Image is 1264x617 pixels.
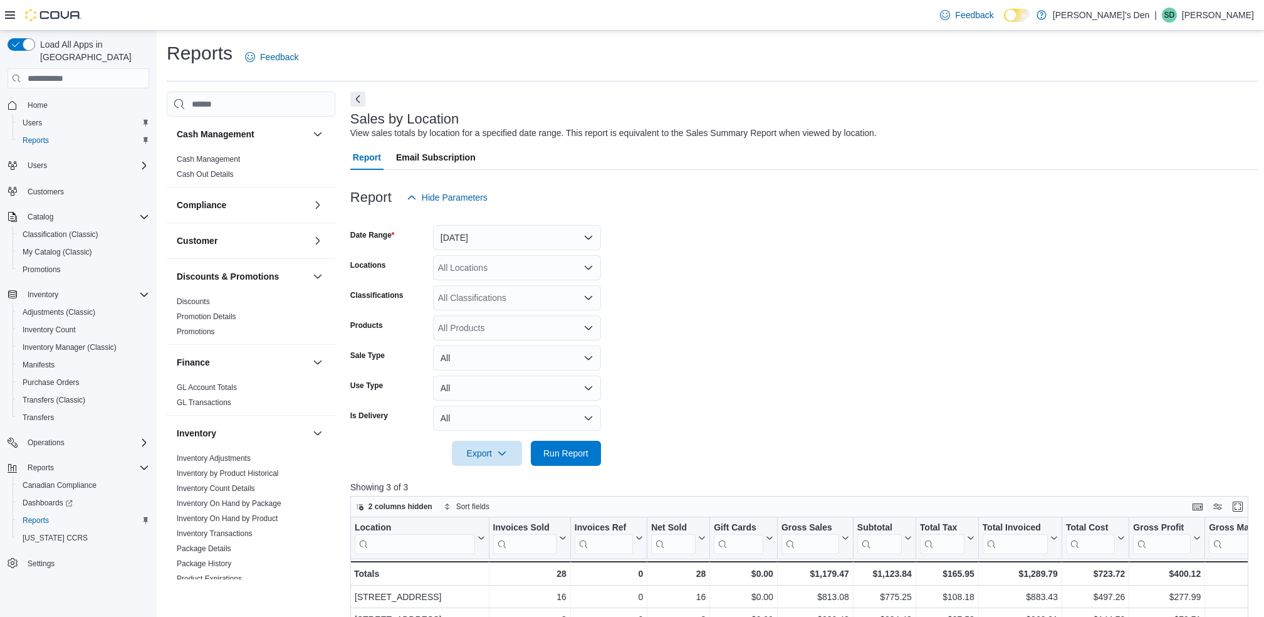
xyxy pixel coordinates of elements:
span: Inventory On Hand by Package [177,498,281,509]
div: Gross Sales [781,522,839,554]
div: $813.08 [781,589,849,604]
div: $400.12 [1133,566,1201,581]
h3: Cash Management [177,128,254,140]
button: Reports [3,459,154,477]
p: [PERSON_NAME] [1182,8,1254,23]
button: Enter fullscreen [1230,499,1245,514]
p: | [1154,8,1157,23]
a: Canadian Compliance [18,478,102,493]
span: Purchase Orders [18,375,149,390]
span: Inventory On Hand by Product [177,514,278,524]
button: All [433,406,601,431]
label: Date Range [350,230,395,240]
div: Gross Profit [1133,522,1191,554]
button: Inventory [177,427,308,440]
span: Product Expirations [177,574,242,584]
button: Location [355,522,485,554]
nav: Complex example [8,91,149,605]
label: Locations [350,260,386,270]
p: Showing 3 of 3 [350,481,1258,493]
a: Package Details [177,544,231,553]
div: Totals [354,566,485,581]
a: Discounts [177,297,210,306]
button: Gross Sales [781,522,849,554]
div: $1,123.84 [857,566,912,581]
div: Invoices Ref [575,522,633,534]
button: Total Invoiced [983,522,1058,554]
span: Inventory by Product Historical [177,468,279,478]
div: Net Sold [651,522,696,534]
span: 2 columns hidden [368,502,432,512]
button: Classification (Classic) [13,226,154,243]
span: Reports [23,460,149,475]
button: Reports [23,460,59,475]
span: Dashboards [18,495,149,510]
span: Inventory Count Details [177,483,255,493]
a: Inventory Count Details [177,484,255,493]
span: Catalog [28,212,53,222]
div: 0 [575,589,643,604]
span: Adjustments (Classic) [18,305,149,320]
div: $1,289.79 [983,566,1058,581]
button: Invoices Sold [493,522,566,554]
h1: Reports [167,41,232,66]
div: [STREET_ADDRESS] [355,589,485,604]
div: $775.25 [857,589,912,604]
a: Product Expirations [177,574,242,583]
button: Inventory [3,286,154,303]
button: Purchase Orders [13,374,154,391]
div: Location [355,522,475,534]
span: Reports [23,515,49,525]
div: Gross Profit [1133,522,1191,534]
label: Classifications [350,290,404,300]
span: Inventory Count [23,325,76,335]
span: Operations [28,438,65,448]
div: $165.95 [920,566,974,581]
span: Export [459,441,514,466]
label: Products [350,320,383,330]
span: Users [28,161,47,171]
div: 16 [651,589,706,604]
span: Transfers [23,413,54,423]
a: Cash Management [177,155,240,164]
a: Promotion Details [177,312,236,321]
button: All [433,345,601,371]
label: Use Type [350,381,383,391]
span: Run Report [543,447,588,460]
button: Discounts & Promotions [310,269,325,284]
span: Home [28,100,48,110]
button: Operations [23,435,70,450]
a: Reports [18,513,54,528]
div: 16 [493,589,566,604]
button: Users [13,114,154,132]
button: Canadian Compliance [13,477,154,494]
button: Manifests [13,356,154,374]
span: Inventory [23,287,149,302]
span: Inventory Transactions [177,529,253,539]
button: Keyboard shortcuts [1190,499,1205,514]
span: Inventory [28,290,58,300]
span: Reports [28,463,54,473]
span: Load All Apps in [GEOGRAPHIC_DATA] [35,38,149,63]
a: Promotions [177,327,215,336]
div: $497.26 [1066,589,1125,604]
div: Subtotal [857,522,902,554]
span: Adjustments (Classic) [23,307,95,317]
span: Transfers [18,410,149,425]
a: Transfers (Classic) [18,393,90,408]
label: Sale Type [350,351,385,361]
div: $0.00 [714,589,773,604]
a: Inventory Manager (Classic) [18,340,122,355]
span: Operations [23,435,149,450]
button: Display options [1210,499,1225,514]
button: Transfers [13,409,154,426]
button: Hide Parameters [402,185,493,210]
button: Gift Cards [714,522,773,554]
span: Promotion Details [177,312,236,322]
a: Cash Out Details [177,170,234,179]
a: Transfers [18,410,59,425]
span: Transfers (Classic) [23,395,85,405]
span: Cash Management [177,154,240,164]
button: Settings [3,554,154,572]
span: Canadian Compliance [18,478,149,493]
